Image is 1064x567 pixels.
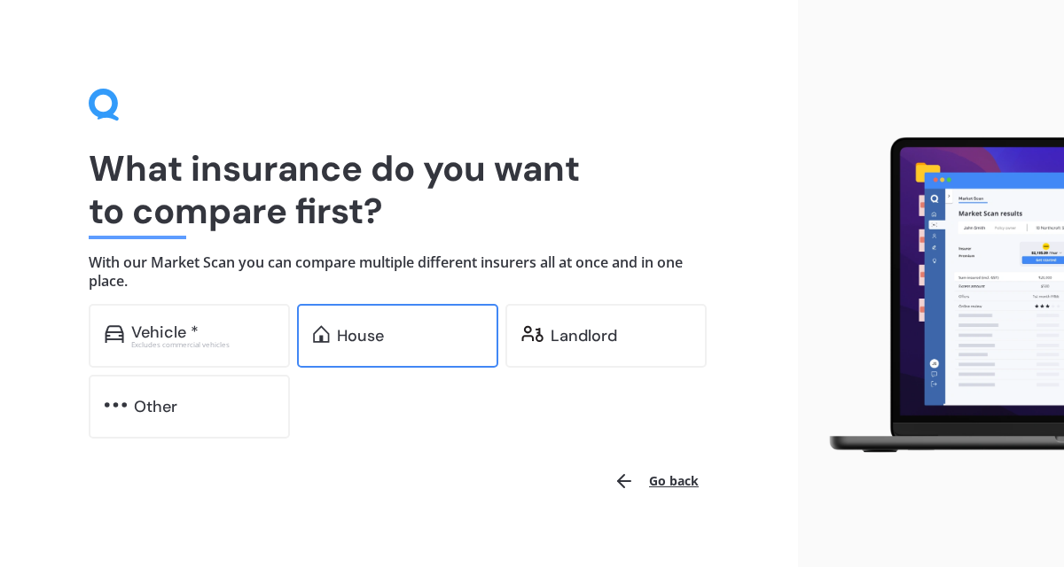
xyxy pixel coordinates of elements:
h4: With our Market Scan you can compare multiple different insurers all at once and in one place. [89,253,709,290]
img: car.f15378c7a67c060ca3f3.svg [105,325,124,343]
img: other.81dba5aafe580aa69f38.svg [105,396,127,414]
div: Landlord [551,327,617,345]
div: House [337,327,384,345]
img: laptop.webp [812,130,1064,461]
div: Other [134,398,177,416]
img: home.91c183c226a05b4dc763.svg [313,325,330,343]
img: landlord.470ea2398dcb263567d0.svg [521,325,544,343]
div: Vehicle * [131,323,199,341]
button: Go back [603,460,709,502]
div: Excludes commercial vehicles [131,341,274,348]
h1: What insurance do you want to compare first? [89,147,709,232]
